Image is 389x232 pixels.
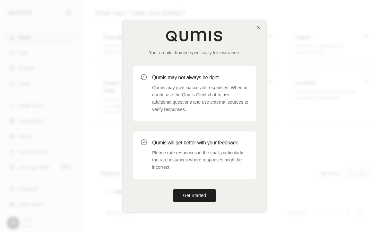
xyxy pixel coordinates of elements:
[166,30,223,42] img: Qumis Logo
[152,84,248,113] p: Qumis may give inaccurate responses. When in doubt, use the Qumis Clerk chat to ask additional qu...
[133,49,256,56] p: Your co-pilot trained specifically for insurance.
[173,189,216,202] button: Get Started
[152,139,248,147] h3: Qumis will get better with your feedback
[152,74,248,82] h3: Qumis may not always be right
[152,149,248,171] p: Please rate responses in the chat, particularly the rare instances where responses might be incor...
